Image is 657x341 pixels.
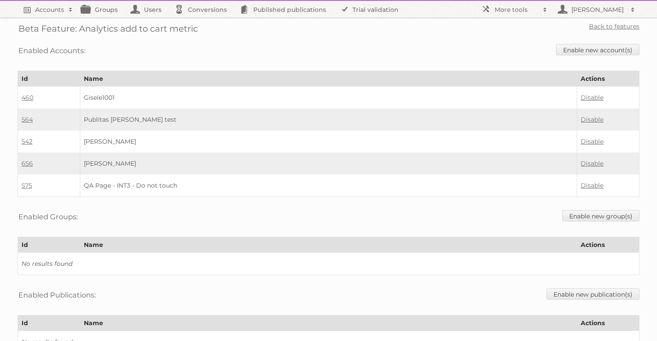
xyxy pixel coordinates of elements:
[18,44,85,57] h3: Enabled Accounts:
[18,288,96,301] h3: Enabled Publications:
[80,152,577,174] td: [PERSON_NAME]
[552,1,639,18] a: [PERSON_NAME]
[22,138,32,145] a: 542
[236,1,335,18] a: Published publications
[80,237,577,253] th: Name
[335,1,407,18] a: Trial validation
[22,160,33,167] a: 656
[18,1,77,18] a: Accounts
[80,109,577,131] td: Publitas [PERSON_NAME] test
[126,1,170,18] a: Users
[589,22,639,30] a: Back to features
[22,260,72,268] i: No results found
[77,1,126,18] a: Groups
[577,237,639,253] th: Actions
[80,87,577,109] td: Gisele1001
[18,210,78,223] h3: Enabled Groups:
[80,316,577,331] th: Name
[581,116,603,123] a: Disable
[581,160,603,167] a: Disable
[556,44,639,55] a: Enable new account(s)
[22,94,33,102] a: 460
[577,71,639,87] th: Actions
[35,5,64,14] h2: Accounts
[569,5,626,14] h2: [PERSON_NAME]
[22,116,33,123] a: 564
[546,288,639,300] a: Enable new publication(s)
[562,210,639,221] a: Enable new group(s)
[18,316,80,331] th: Id
[477,1,552,18] a: More tools
[22,181,32,189] a: 575
[495,5,539,14] h2: More tools
[80,174,577,197] td: QA Page - INT3 - Do not touch
[80,131,577,152] td: [PERSON_NAME]
[581,138,603,145] a: Disable
[577,316,639,331] th: Actions
[581,94,603,102] a: Disable
[18,71,80,87] th: Id
[170,1,236,18] a: Conversions
[581,181,603,189] a: Disable
[80,71,577,87] th: Name
[18,237,80,253] th: Id
[18,22,198,35] h2: Beta Feature: Analytics add to cart metric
